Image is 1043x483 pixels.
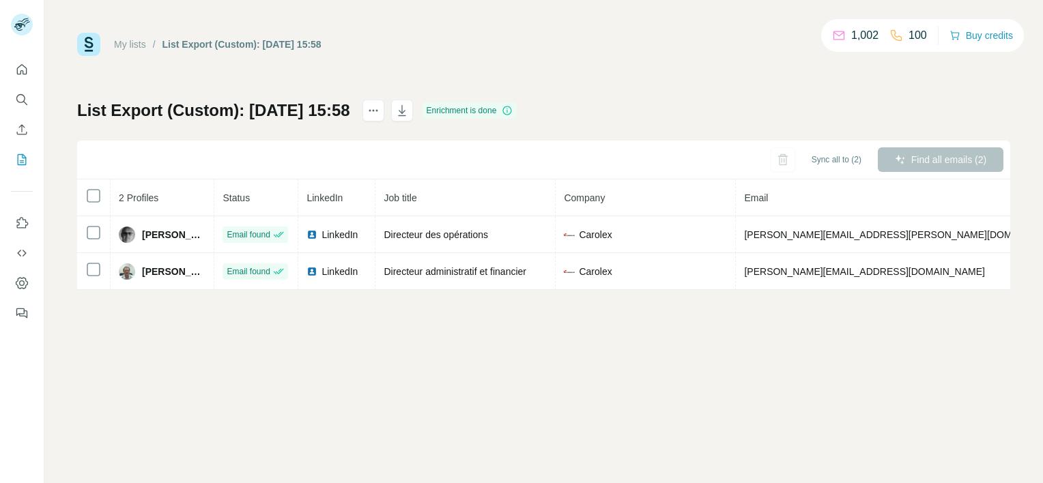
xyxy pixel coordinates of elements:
[306,266,317,277] img: LinkedIn logo
[384,192,416,203] span: Job title
[227,229,270,241] span: Email found
[11,87,33,112] button: Search
[119,226,135,243] img: Avatar
[812,153,861,166] span: Sync all to (2)
[114,39,146,50] a: My lists
[744,192,768,203] span: Email
[322,265,358,278] span: LinkedIn
[306,192,343,203] span: LinkedIn
[322,228,358,241] span: LinkedIn
[162,38,322,51] div: List Export (Custom): [DATE] 15:58
[384,266,526,277] span: Directeur administratif et financier
[11,117,33,142] button: Enrich CSV
[153,38,156,51] li: /
[384,229,488,240] span: Directeur des opérations
[11,301,33,325] button: Feedback
[11,241,33,265] button: Use Surfe API
[579,228,612,241] span: Carolex
[227,265,270,278] span: Email found
[802,149,871,170] button: Sync all to (2)
[119,263,135,280] img: Avatar
[11,271,33,295] button: Dashboard
[564,266,575,277] img: company-logo
[423,102,517,119] div: Enrichment is done
[564,229,575,240] img: company-logo
[949,26,1013,45] button: Buy credits
[77,100,350,121] h1: List Export (Custom): [DATE] 15:58
[11,57,33,82] button: Quick start
[851,27,878,44] p: 1,002
[306,229,317,240] img: LinkedIn logo
[11,147,33,172] button: My lists
[744,266,984,277] span: [PERSON_NAME][EMAIL_ADDRESS][DOMAIN_NAME]
[142,265,205,278] span: [PERSON_NAME]
[142,228,205,241] span: [PERSON_NAME]
[909,27,927,44] p: 100
[119,192,158,203] span: 2 Profiles
[11,211,33,235] button: Use Surfe on LinkedIn
[77,33,100,56] img: Surfe Logo
[564,192,605,203] span: Company
[579,265,612,278] span: Carolex
[362,100,384,121] button: actions
[223,192,250,203] span: Status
